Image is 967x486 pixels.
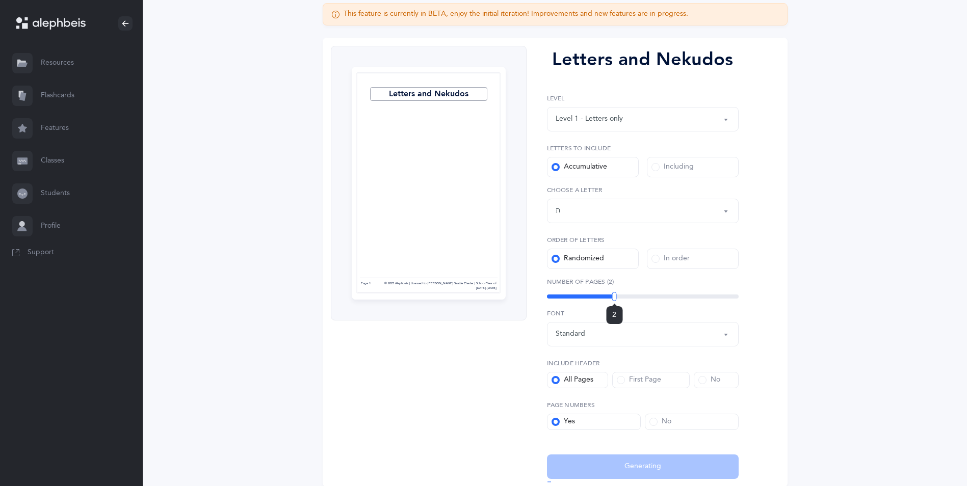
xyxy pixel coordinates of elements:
div: Letters and Nekudos [547,46,739,73]
span: Support [28,248,54,258]
div: No [698,375,720,385]
label: Choose a letter [547,185,739,195]
div: ת [556,205,560,216]
label: Page Numbers [547,400,739,410]
label: Order of letters [547,235,739,245]
div: In order [651,254,690,264]
button: Generating [547,454,739,479]
div: Accumulative [552,162,607,172]
label: Number of Pages (2) [547,277,739,286]
button: Standard [547,322,739,346]
button: Level 1 - Letters only [547,107,739,131]
div: No [649,417,671,427]
span: 2 [612,311,616,319]
span: Generating [624,461,661,472]
div: Level 1 - Letters only [556,114,623,124]
div: All Pages [552,375,593,385]
div: Including [651,162,694,172]
div: This feature is currently in BETA, enjoy the initial iteration! Improvements and new features are... [344,9,688,19]
div: First Page [617,375,661,385]
label: Include Header [547,359,739,368]
label: Level [547,94,739,103]
label: Font [547,309,739,318]
div: Randomized [552,254,604,264]
div: Yes [552,417,575,427]
button: ת [547,199,739,223]
label: Letters to include [547,144,739,153]
div: Standard [556,329,585,339]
